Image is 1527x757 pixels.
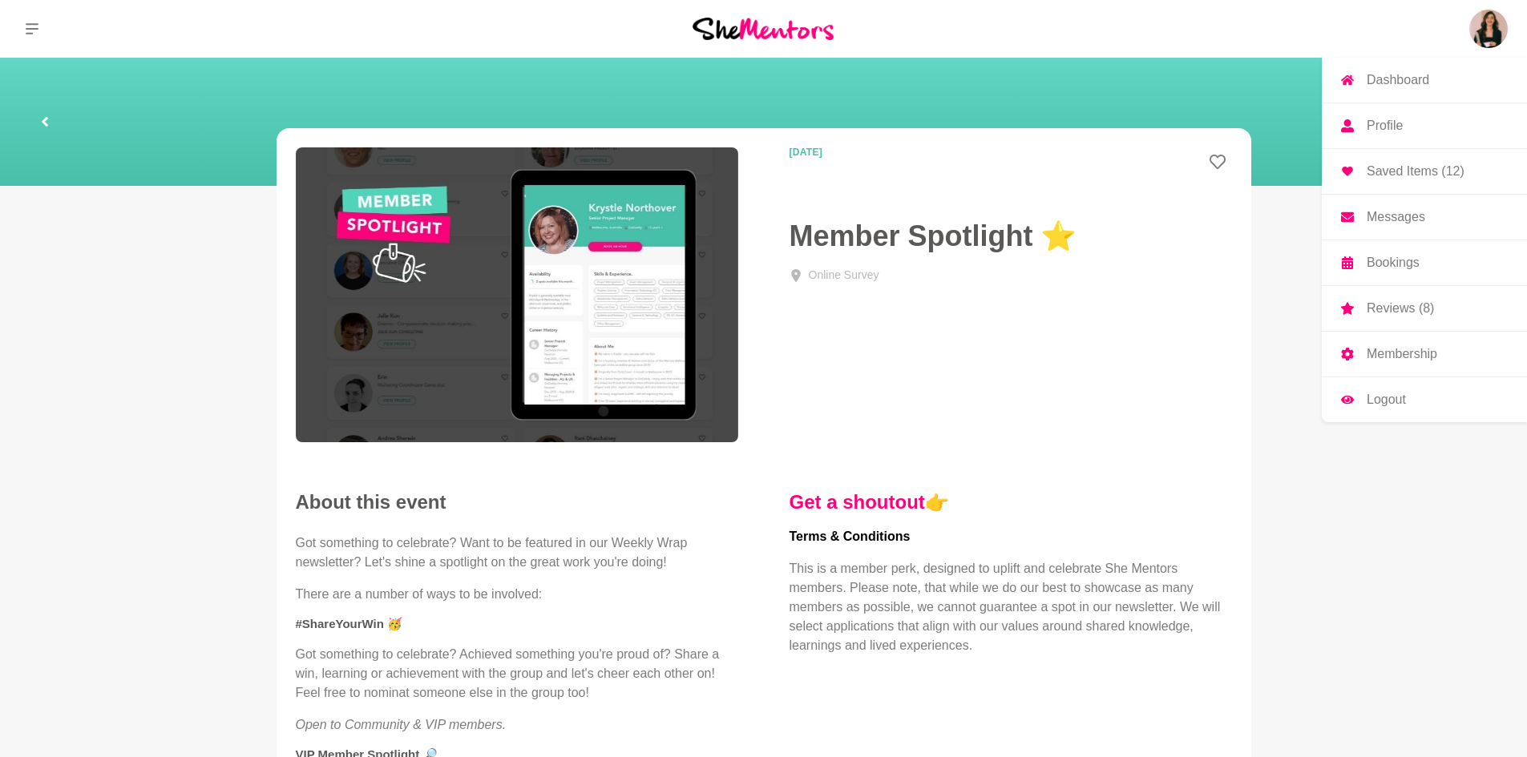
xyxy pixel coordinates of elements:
[1469,10,1508,48] img: Mariana Queiroz
[1322,195,1527,240] a: Messages
[1367,256,1420,269] p: Bookings
[1367,74,1429,87] p: Dashboard
[1322,103,1527,148] a: Profile
[790,529,911,543] strong: Terms & Conditions
[809,267,879,284] div: Online Survey
[693,18,834,39] img: She Mentors Logo
[1367,165,1464,178] p: Saved Items (12)
[296,645,738,703] p: Got something to celebrate? Achieved something you're proud of? Share a win, learning or achievem...
[1367,211,1425,223] p: Messages
[296,534,738,572] p: Got something to celebrate? Want to be featured in our Weekly Wrap newsletter? Let's shine a spot...
[296,147,738,442] img: She Mentors Member Spotlight
[296,490,738,514] h2: About this event
[790,491,925,513] a: Get a shoutout
[296,585,738,604] p: There are a number of ways to be involved:
[1322,58,1527,103] a: Dashboard
[1469,10,1508,48] a: Mariana QueirozDashboardProfileSaved Items (12)MessagesBookingsReviews (8)MembershipLogout
[1367,348,1437,360] p: Membership
[1322,286,1527,331] a: Reviews (8)
[790,490,1232,514] h4: 👉
[790,218,1232,254] h1: Member Spotlight ⭐
[1367,302,1434,315] p: Reviews (8)
[296,617,738,632] h5: #ShareYourWin 🥳
[1367,119,1403,132] p: Profile
[1367,393,1406,406] p: Logout
[1322,240,1527,285] a: Bookings
[296,718,507,731] em: Open to Community & VIP members.
[790,559,1232,655] p: This is a member perk, designed to uplift and celebrate She Mentors members. Please note, that wh...
[790,147,985,157] time: [DATE]
[1322,149,1527,194] a: Saved Items (12)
